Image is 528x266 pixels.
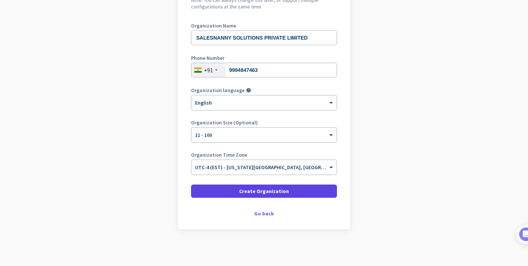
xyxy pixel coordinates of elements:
[191,211,337,216] div: Go back
[191,23,337,28] label: Organization Name
[191,120,337,125] label: Organization Size (Optional)
[191,30,337,45] input: What is the name of your organization?
[191,185,337,198] button: Create Organization
[239,187,289,195] span: Create Organization
[191,152,337,157] label: Organization Time Zone
[191,63,337,77] input: 74104 10123
[204,66,213,74] div: +91
[191,55,337,61] label: Phone Number
[246,88,251,93] i: help
[191,88,245,93] label: Organization language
